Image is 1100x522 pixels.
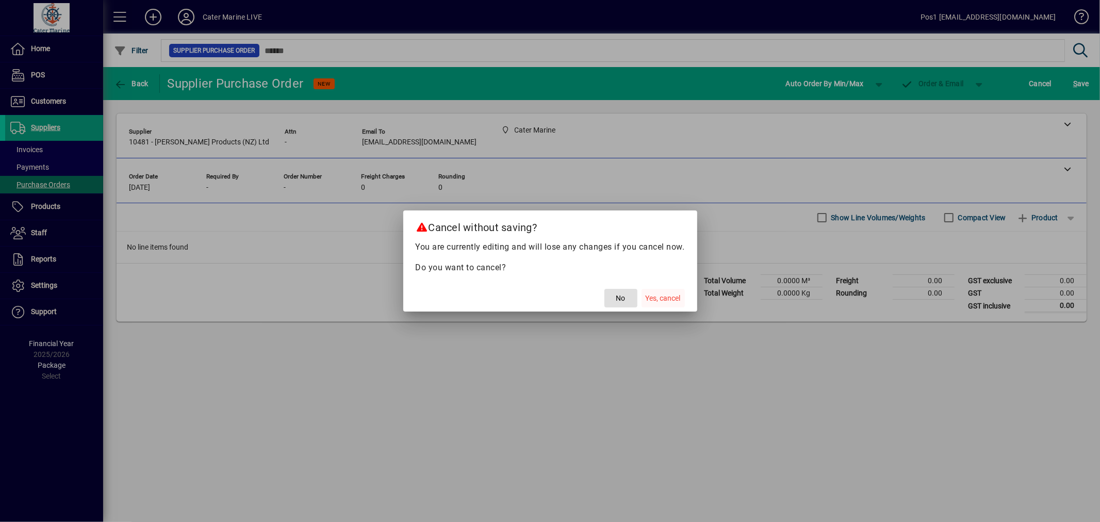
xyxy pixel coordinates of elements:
h2: Cancel without saving? [403,210,697,240]
span: No [616,293,626,304]
span: Yes, cancel [646,293,681,304]
p: You are currently editing and will lose any changes if you cancel now. [416,241,685,253]
button: Yes, cancel [642,289,685,307]
p: Do you want to cancel? [416,262,685,274]
button: No [604,289,637,307]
